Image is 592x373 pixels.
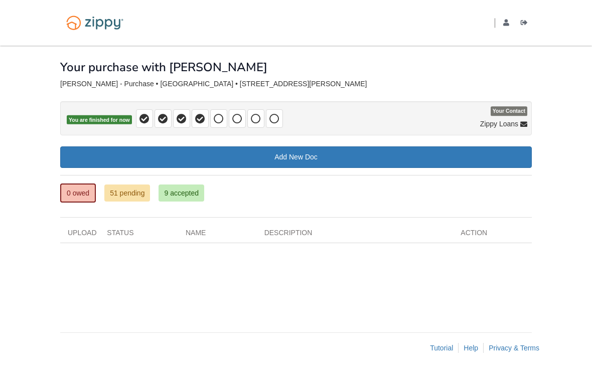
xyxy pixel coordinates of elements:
div: Action [453,228,532,243]
div: [PERSON_NAME] - Purchase • [GEOGRAPHIC_DATA] • [STREET_ADDRESS][PERSON_NAME] [60,80,532,88]
a: Privacy & Terms [489,344,539,352]
a: edit profile [503,19,513,29]
a: Tutorial [430,344,453,352]
a: 9 accepted [159,184,204,202]
div: Upload [60,228,99,243]
img: Logo [60,11,129,35]
a: Log out [521,19,532,29]
h1: Your purchase with [PERSON_NAME] [60,61,532,74]
div: Status [99,228,178,243]
span: You are finished for now [67,115,132,125]
span: Your Contact [491,107,527,116]
a: Add New Doc [60,146,532,168]
div: Description [257,228,454,243]
div: Name [178,228,257,243]
span: Zippy Loans [480,119,518,129]
a: Help [464,344,478,352]
a: 51 pending [104,184,150,202]
a: 0 owed [60,183,96,203]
